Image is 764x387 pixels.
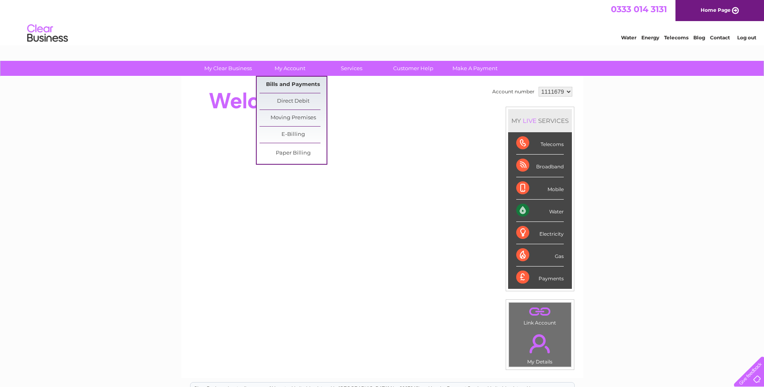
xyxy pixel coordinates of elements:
[664,34,688,41] a: Telecoms
[516,267,564,288] div: Payments
[641,34,659,41] a: Energy
[516,132,564,155] div: Telecoms
[380,61,447,76] a: Customer Help
[190,4,574,39] div: Clear Business is a trading name of Verastar Limited (registered in [GEOGRAPHIC_DATA] No. 3667643...
[516,155,564,177] div: Broadband
[611,4,667,14] a: 0333 014 3131
[516,177,564,200] div: Mobile
[693,34,705,41] a: Blog
[442,61,509,76] a: Make A Payment
[737,34,756,41] a: Log out
[521,117,538,125] div: LIVE
[256,61,323,76] a: My Account
[511,305,569,319] a: .
[195,61,262,76] a: My Clear Business
[509,302,571,328] td: Link Account
[27,21,68,46] img: logo.png
[260,127,327,143] a: E-Billing
[511,329,569,358] a: .
[509,327,571,367] td: My Details
[516,244,564,267] div: Gas
[621,34,636,41] a: Water
[516,200,564,222] div: Water
[260,93,327,110] a: Direct Debit
[260,110,327,126] a: Moving Premises
[318,61,385,76] a: Services
[508,109,572,132] div: MY SERVICES
[490,85,537,99] td: Account number
[516,222,564,244] div: Electricity
[260,77,327,93] a: Bills and Payments
[710,34,730,41] a: Contact
[260,145,327,161] a: Paper Billing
